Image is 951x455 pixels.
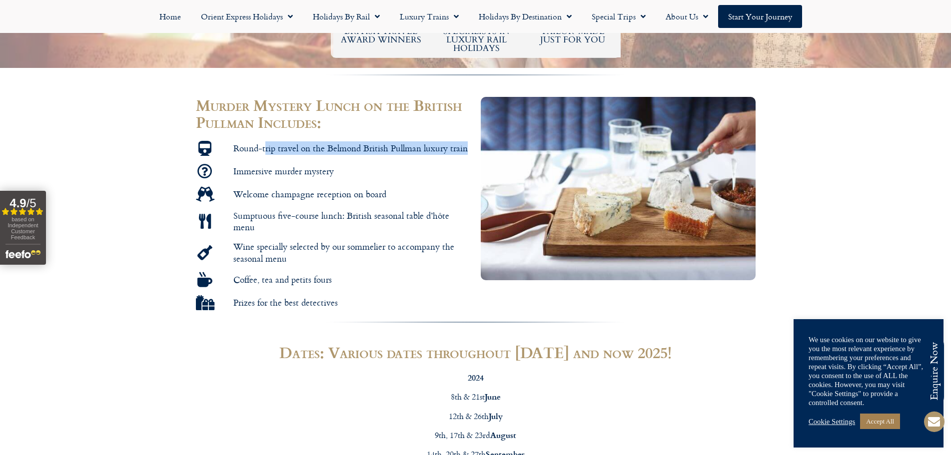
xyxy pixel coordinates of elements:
strong: 2024 [468,372,484,383]
span: Round-trip travel on the Belmond British Pullman luxury train [231,142,468,154]
a: Holidays by Destination [469,5,582,28]
a: Orient Express Holidays [191,5,303,28]
a: Luxury Trains [390,5,469,28]
nav: Menu [5,5,946,28]
p: 8th & 21st [196,390,756,404]
a: Accept All [860,414,900,429]
a: Home [149,5,191,28]
h5: British Travel Award winners [338,27,424,44]
span: Wine specially selected by our sommelier to accompany the seasonal menu [231,241,471,264]
h2: Murder Mystery Lunch on the British Pullman Includes: [196,97,471,131]
span: Prizes for the best detectives [231,297,338,308]
p: 12th & 26th [196,410,756,423]
a: About Us [656,5,718,28]
a: Cookie Settings [809,417,855,426]
span: Welcome champagne reception on board [231,188,386,200]
strong: June [485,391,501,402]
strong: July [489,410,503,422]
a: Special Trips [582,5,656,28]
span: Immersive murder mystery [231,165,334,177]
strong: Dates: Various dates throughout [DATE] and now 2025! [279,341,672,363]
a: Start your Journey [718,5,802,28]
div: We use cookies on our website to give you the most relevant experience by remembering your prefer... [809,335,929,407]
strong: August [490,429,516,441]
h5: tailor-made just for you [530,27,616,44]
span: Coffee, tea and petits fours [231,274,332,285]
h6: Specialists in luxury rail holidays [434,27,520,52]
span: Sumptuous five-course lunch: British seasonal table d’hôte menu [231,210,471,233]
p: 9th, 17th & 23rd [196,429,756,442]
a: Holidays by Rail [303,5,390,28]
